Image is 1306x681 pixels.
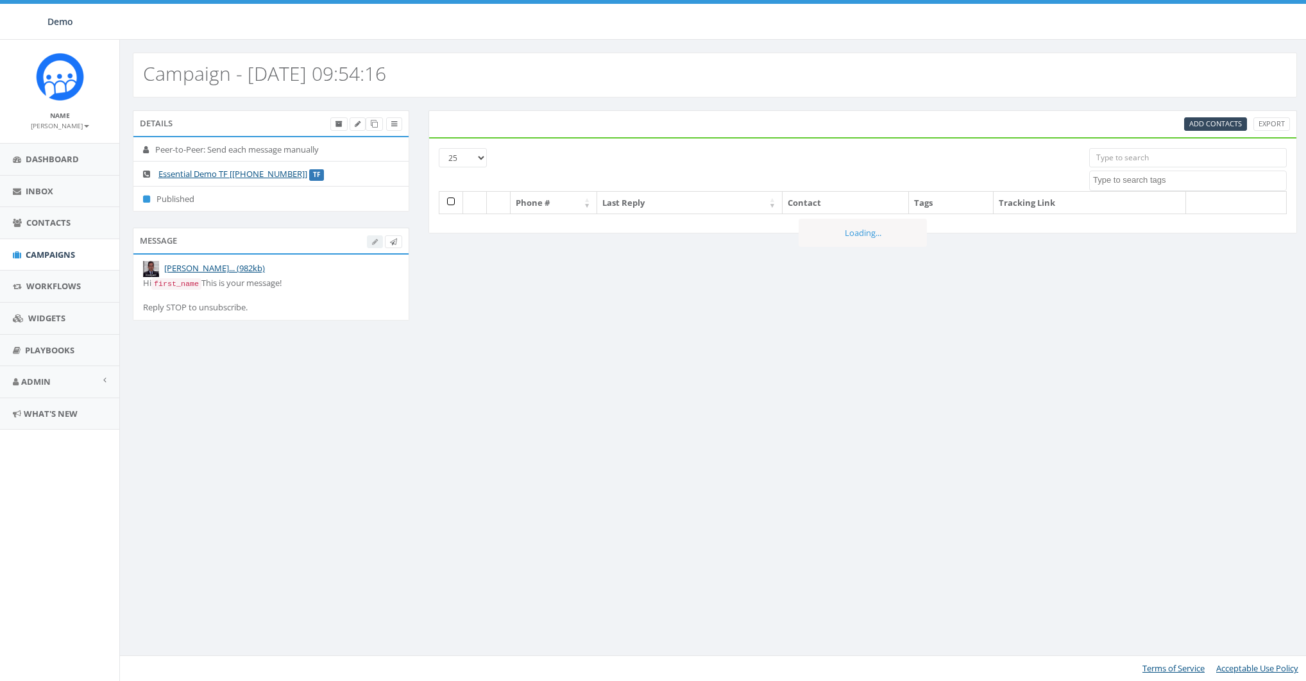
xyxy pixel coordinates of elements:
[355,119,360,128] span: Edit Campaign Title
[133,137,409,162] li: Peer-to-Peer: Send each message manually
[1184,117,1247,131] a: Add Contacts
[391,119,397,128] span: View Campaign Delivery Statistics
[26,153,79,165] span: Dashboard
[158,168,307,180] a: Essential Demo TF [[PHONE_NUMBER]]
[26,217,71,228] span: Contacts
[26,280,81,292] span: Workflows
[1189,119,1242,128] span: Add Contacts
[143,146,155,154] i: Peer-to-Peer
[50,111,70,120] small: Name
[24,408,78,419] span: What's New
[143,277,399,314] div: Hi This is your message! Reply STOP to unsubscribe.
[1189,119,1242,128] span: CSV files only
[28,312,65,324] span: Widgets
[164,262,265,274] a: [PERSON_NAME]... (982kb)
[25,344,74,356] span: Playbooks
[31,119,89,131] a: [PERSON_NAME]
[1093,174,1286,186] textarea: Search
[151,278,201,290] code: first_name
[31,121,89,130] small: [PERSON_NAME]
[335,119,343,128] span: Archive Campaign
[26,185,53,197] span: Inbox
[994,192,1186,214] th: Tracking Link
[133,228,409,253] div: Message
[1253,117,1290,131] a: Export
[909,192,994,214] th: Tags
[1142,662,1205,674] a: Terms of Service
[36,53,84,101] img: Icon_1.png
[511,192,597,214] th: Phone #
[47,15,73,28] span: Demo
[143,195,157,203] i: Published
[799,219,927,248] div: Loading...
[390,237,397,246] span: Send Test Message
[133,186,409,212] li: Published
[597,192,783,214] th: Last Reply
[371,119,378,128] span: Clone Campaign
[143,63,386,84] h2: Campaign - [DATE] 09:54:16
[21,376,51,387] span: Admin
[783,192,909,214] th: Contact
[1216,662,1298,674] a: Acceptable Use Policy
[1089,148,1287,167] input: Type to search
[26,249,75,260] span: Campaigns
[133,110,409,136] div: Details
[309,169,324,181] label: TF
